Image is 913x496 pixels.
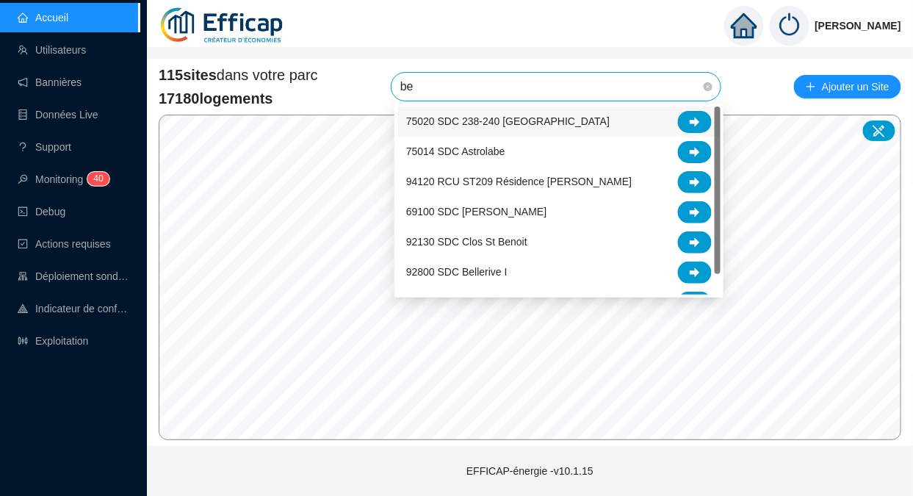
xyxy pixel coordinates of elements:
[159,88,318,109] span: 17180 logements
[731,12,757,39] span: home
[18,12,68,24] a: homeAccueil
[159,67,217,83] span: 115 sites
[770,6,809,46] img: power
[406,234,527,250] span: 92130 SDC Clos St Benoit
[397,107,721,137] div: 75020 SDC 238-240 Belleville
[466,465,593,477] span: EFFICAP-énergie - v10.1.15
[397,287,721,317] div: 94120 RCU ST103 Buisson de la Bergère
[397,137,721,167] div: 75014 SDC Astrolabe
[18,109,98,121] a: databaseDonnées Live
[406,204,546,220] span: 69100 SDC [PERSON_NAME]
[18,44,86,56] a: teamUtilisateurs
[159,65,318,85] span: dans votre parc
[406,265,508,280] span: 92800 SDC Bellerive I
[822,76,889,97] span: Ajouter un Site
[18,239,28,249] span: check-square
[397,197,721,227] div: 69100 SDC Albert Thomas
[704,82,712,91] span: close-circle
[18,303,129,315] a: heat-mapIndicateur de confort
[806,82,816,92] span: plus
[406,114,610,129] span: 75020 SDC 238-240 [GEOGRAPHIC_DATA]
[98,173,104,184] span: 0
[815,2,901,49] span: [PERSON_NAME]
[397,167,721,197] div: 94120 RCU ST209 Résidence Robespierre
[406,144,505,159] span: 75014 SDC Astrolabe
[18,173,105,185] a: monitorMonitoring40
[397,257,721,287] div: 92800 SDC Bellerive I
[18,206,65,218] a: codeDebug
[87,172,109,186] sup: 40
[18,141,71,153] a: questionSupport
[159,115,901,439] canvas: Map
[35,238,111,250] span: Actions requises
[18,335,88,347] a: slidersExploitation
[397,227,721,257] div: 92130 SDC Clos St Benoit
[794,75,901,98] button: Ajouter un Site
[18,76,82,88] a: notificationBannières
[18,270,129,282] a: clusterDéploiement sondes
[93,173,98,184] span: 4
[406,174,632,190] span: 94120 RCU ST209 Résidence [PERSON_NAME]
